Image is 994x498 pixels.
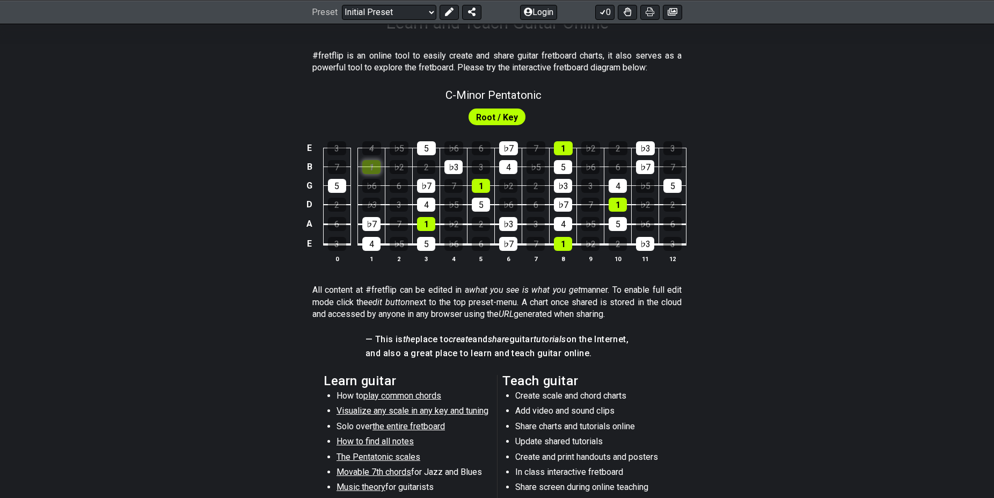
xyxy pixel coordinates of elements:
[417,141,436,155] div: 5
[362,141,381,155] div: 4
[390,198,408,212] div: 3
[636,217,654,231] div: ♭6
[581,237,600,251] div: ♭2
[609,141,627,155] div: 2
[515,451,668,466] li: Create and print handouts and posters
[499,198,517,212] div: ♭6
[554,217,572,231] div: 4
[469,285,581,295] em: what you see is what you get
[312,284,682,320] p: All content at #fretflip can be edited in a manner. To enable full edit mode click the next to th...
[372,421,445,431] span: the entire fretboard
[609,237,627,251] div: 2
[362,198,381,212] div: ♭3
[527,179,545,193] div: 2
[499,141,518,155] div: ♭7
[472,179,490,193] div: 1
[444,217,463,231] div: ♭2
[632,253,659,264] th: 11
[312,50,682,74] p: #fretflip is an online tool to easily create and share guitar fretboard charts, it also serves as...
[303,234,316,254] td: E
[328,198,346,212] div: 2
[515,390,668,405] li: Create scale and chord charts
[368,297,410,307] em: edit button
[323,253,350,264] th: 0
[337,406,488,416] span: Visualize any scale in any key and tuning
[312,7,338,17] span: Preset
[527,198,545,212] div: 6
[385,253,413,264] th: 2
[663,4,682,19] button: Create image
[499,217,517,231] div: ♭3
[390,237,408,251] div: ♭5
[337,452,420,462] span: The Pentatonic scales
[515,405,668,420] li: Add video and sound clips
[476,110,518,125] span: First enable full edit mode to edit
[533,334,566,344] em: tutorials
[417,160,435,174] div: 2
[417,237,435,251] div: 5
[417,179,435,193] div: ♭7
[363,391,441,401] span: play common chords
[324,375,492,387] h2: Learn guitar
[327,141,346,155] div: 3
[467,253,495,264] th: 5
[495,253,522,264] th: 6
[663,141,682,155] div: 3
[417,217,435,231] div: 1
[417,198,435,212] div: 4
[362,179,381,193] div: ♭6
[403,334,415,344] em: the
[527,217,545,231] div: 3
[303,176,316,195] td: G
[390,160,408,174] div: ♭2
[328,179,346,193] div: 5
[362,237,381,251] div: 4
[663,237,682,251] div: 3
[595,4,615,19] button: 0
[515,421,668,436] li: Share charts and tutorials online
[445,89,542,102] span: C - Minor Pentatonic
[390,217,408,231] div: 7
[462,4,481,19] button: Share Preset
[499,179,517,193] div: ♭2
[520,4,557,19] button: Login
[337,481,489,496] li: for guitarists
[502,375,670,387] h2: Teach guitar
[609,160,627,174] div: 6
[515,481,668,496] li: Share screen during online teaching
[663,198,682,212] div: 2
[636,179,654,193] div: ♭5
[499,160,517,174] div: 4
[303,157,316,176] td: B
[337,467,411,477] span: Movable 7th chords
[581,160,600,174] div: ♭6
[554,198,572,212] div: ♭7
[342,4,436,19] select: Preset
[581,141,600,155] div: ♭2
[390,141,408,155] div: ♭5
[472,141,491,155] div: 6
[444,179,463,193] div: 7
[554,179,572,193] div: ♭3
[527,141,545,155] div: 7
[328,160,346,174] div: 7
[303,214,316,234] td: A
[618,4,637,19] button: Toggle Dexterity for all fretkits
[328,237,346,251] div: 3
[581,179,600,193] div: 3
[358,253,385,264] th: 1
[472,198,490,212] div: 5
[362,217,381,231] div: ♭7
[499,309,514,319] em: URL
[472,160,490,174] div: 3
[440,4,459,19] button: Edit Preset
[550,253,577,264] th: 8
[663,217,682,231] div: 6
[609,198,627,212] div: 1
[337,482,385,492] span: Music theory
[366,334,628,345] h4: — This is place to and guitar on the Internet,
[337,421,489,436] li: Solo over
[337,436,414,446] span: How to find all notes
[488,334,509,344] em: share
[303,195,316,214] td: D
